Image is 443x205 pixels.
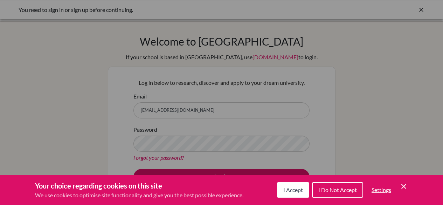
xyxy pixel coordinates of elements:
[366,183,397,197] button: Settings
[372,186,391,193] span: Settings
[312,182,363,198] button: I Do Not Accept
[35,191,243,199] p: We use cookies to optimise site functionality and give you the best possible experience.
[400,182,408,191] button: Save and close
[283,186,303,193] span: I Accept
[277,182,309,198] button: I Accept
[35,180,243,191] h3: Your choice regarding cookies on this site
[318,186,357,193] span: I Do Not Accept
